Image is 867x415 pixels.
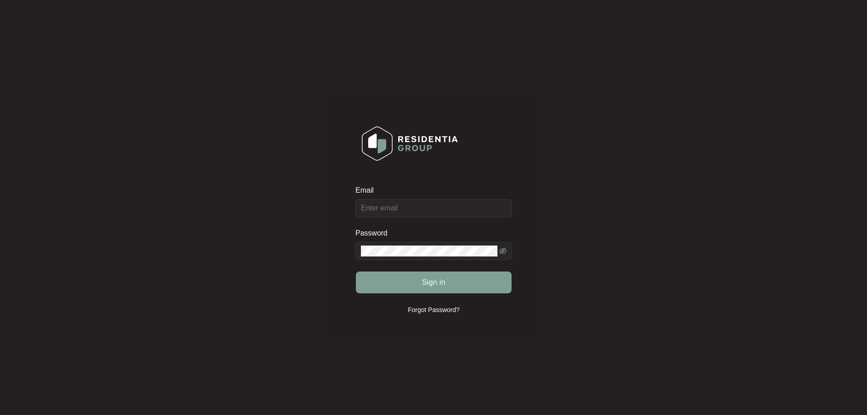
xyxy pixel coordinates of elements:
[356,272,512,293] button: Sign in
[499,247,507,255] span: eye-invisible
[361,246,497,256] input: Password
[408,305,460,314] p: Forgot Password?
[355,186,380,195] label: Email
[356,120,464,167] img: Login Logo
[355,199,512,217] input: Email
[355,229,394,238] label: Password
[422,277,446,288] span: Sign in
